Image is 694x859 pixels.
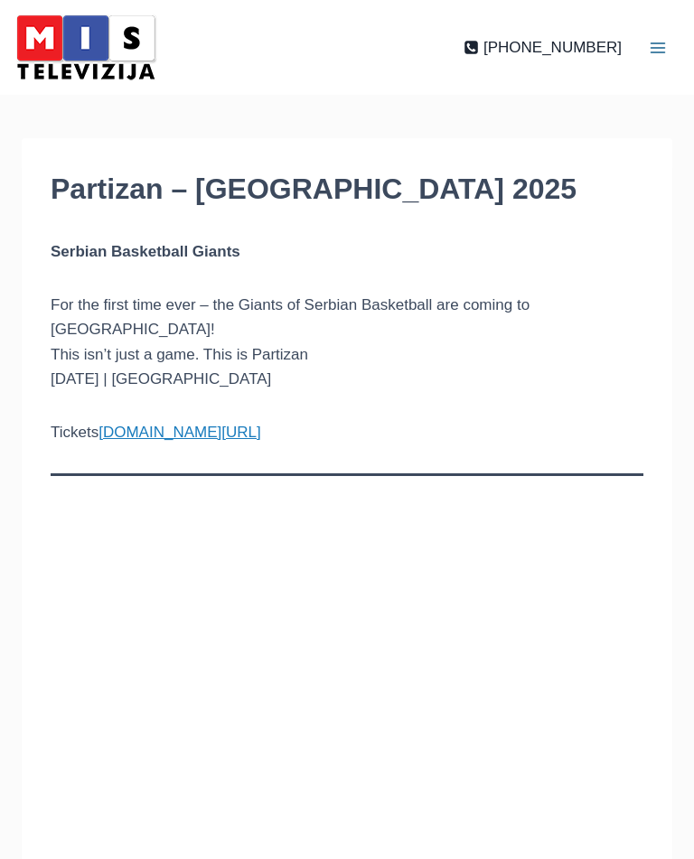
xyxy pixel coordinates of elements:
[483,35,622,60] span: [PHONE_NUMBER]
[9,9,163,86] img: MIS Television
[51,167,643,210] h1: Partizan – [GEOGRAPHIC_DATA] 2025
[464,35,622,60] a: [PHONE_NUMBER]
[98,424,260,441] a: [DOMAIN_NAME][URL]
[51,243,240,260] strong: Serbian Basketball Giants
[51,505,643,838] iframe: Serbian Basketball Giants
[51,293,643,391] p: For the first time ever – the Giants of Serbian Basketball are coming to [GEOGRAPHIC_DATA]! This ...
[631,21,685,75] button: Open menu
[51,420,643,444] p: Tickets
